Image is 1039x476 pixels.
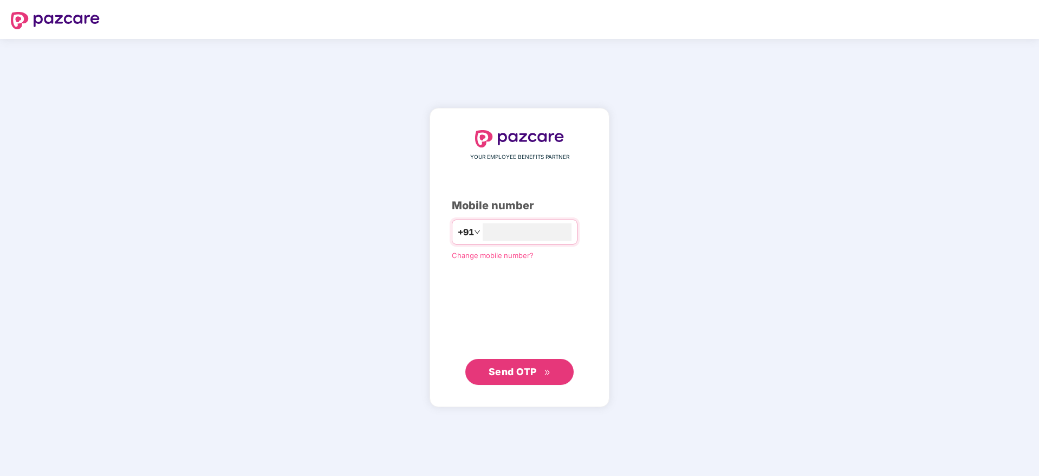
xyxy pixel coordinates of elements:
[470,153,569,162] span: YOUR EMPLOYEE BENEFITS PARTNER
[452,251,534,260] a: Change mobile number?
[489,366,537,377] span: Send OTP
[474,229,480,235] span: down
[11,12,100,29] img: logo
[465,359,574,385] button: Send OTPdouble-right
[458,226,474,239] span: +91
[475,130,564,147] img: logo
[452,197,587,214] div: Mobile number
[544,369,551,376] span: double-right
